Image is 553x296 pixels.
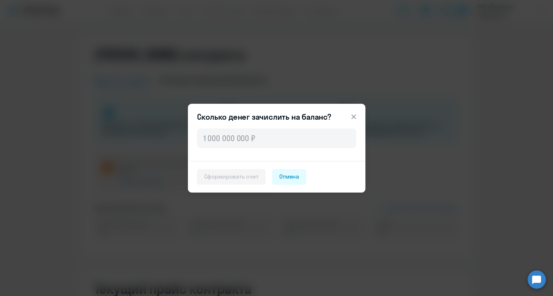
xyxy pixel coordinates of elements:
[197,169,266,185] button: Сформировать счет
[197,128,356,148] input: 1 000 000 000 ₽
[188,112,365,122] header: Сколько денег зачислить на баланс?
[272,169,307,185] button: Отмена
[279,172,299,181] div: Отмена
[204,172,258,181] div: Сформировать счет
